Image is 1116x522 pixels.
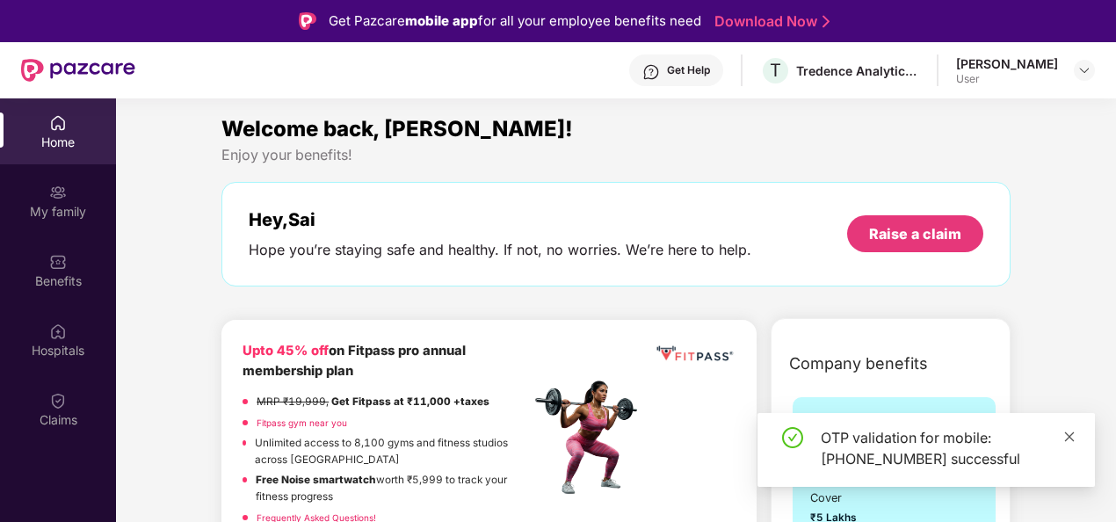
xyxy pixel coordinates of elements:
[49,114,67,132] img: svg+xml;base64,PHN2ZyBpZD0iSG9tZSIgeG1sbnM9Imh0dHA6Ly93d3cudzMub3JnLzIwMDAvc3ZnIiB3aWR0aD0iMjAiIG...
[21,59,135,82] img: New Pazcare Logo
[956,72,1058,86] div: User
[789,352,928,376] span: Company benefits
[256,472,530,504] p: worth ₹5,999 to track your fitness progress
[331,395,489,408] strong: Get Fitpass at ₹11,000 +taxes
[530,376,653,499] img: fpp.png
[714,12,824,31] a: Download Now
[823,12,830,31] img: Stroke
[405,12,478,29] strong: mobile app
[869,224,961,243] div: Raise a claim
[667,63,710,77] div: Get Help
[243,343,466,379] b: on Fitpass pro annual membership plan
[255,435,530,468] p: Unlimited access to 8,100 gyms and fitness studios across [GEOGRAPHIC_DATA]
[299,12,316,30] img: Logo
[770,60,781,81] span: T
[257,395,329,408] del: MRP ₹19,999,
[256,474,376,486] strong: Free Noise smartwatch
[329,11,701,32] div: Get Pazcare for all your employee benefits need
[1077,63,1091,77] img: svg+xml;base64,PHN2ZyBpZD0iRHJvcGRvd24tMzJ4MzIiIHhtbG5zPSJodHRwOi8vd3d3LnczLm9yZy8yMDAwL3N2ZyIgd2...
[782,427,803,448] span: check-circle
[654,341,736,366] img: fppp.png
[249,241,751,259] div: Hope you’re staying safe and healthy. If not, no worries. We’re here to help.
[49,184,67,201] img: svg+xml;base64,PHN2ZyB3aWR0aD0iMjAiIGhlaWdodD0iMjAiIHZpZXdCb3g9IjAgMCAyMCAyMCIgZmlsbD0ibm9uZSIgeG...
[49,253,67,271] img: svg+xml;base64,PHN2ZyBpZD0iQmVuZWZpdHMiIHhtbG5zPSJodHRwOi8vd3d3LnczLm9yZy8yMDAwL3N2ZyIgd2lkdGg9Ij...
[49,323,67,340] img: svg+xml;base64,PHN2ZyBpZD0iSG9zcGl0YWxzIiB4bWxucz0iaHR0cDovL3d3dy53My5vcmcvMjAwMC9zdmciIHdpZHRoPS...
[1063,431,1076,443] span: close
[796,62,919,79] div: Tredence Analytics Solutions Private Limited
[956,55,1058,72] div: [PERSON_NAME]
[257,417,347,428] a: Fitpass gym near you
[642,63,660,81] img: svg+xml;base64,PHN2ZyBpZD0iSGVscC0zMngzMiIgeG1sbnM9Imh0dHA6Ly93d3cudzMub3JnLzIwMDAvc3ZnIiB3aWR0aD...
[821,427,1074,469] div: OTP validation for mobile: [PHONE_NUMBER] successful
[221,116,573,141] span: Welcome back, [PERSON_NAME]!
[49,392,67,410] img: svg+xml;base64,PHN2ZyBpZD0iQ2xhaW0iIHhtbG5zPSJodHRwOi8vd3d3LnczLm9yZy8yMDAwL3N2ZyIgd2lkdGg9IjIwIi...
[243,343,329,359] b: Upto 45% off
[249,209,751,230] div: Hey, Sai
[221,146,1011,164] div: Enjoy your benefits!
